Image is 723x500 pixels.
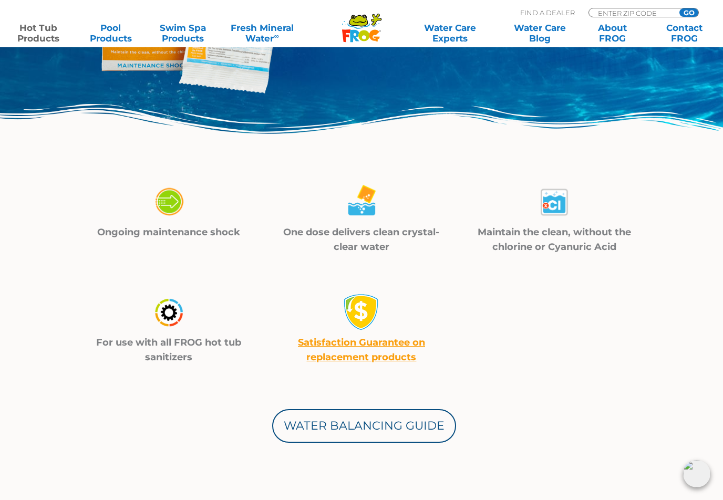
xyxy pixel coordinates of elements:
[278,225,445,254] p: One dose delivers clean crystal-clear water
[86,225,252,239] p: Ongoing maintenance shock
[471,225,637,254] p: Maintain the clean, without the chlorine or Cyanuric Acid
[11,23,67,44] a: Hot TubProducts
[343,183,380,221] img: maintain_4-02
[597,8,668,17] input: Zip Code Form
[82,23,139,44] a: PoolProducts
[520,8,575,17] p: Find A Dealer
[512,23,568,44] a: Water CareBlog
[298,337,425,363] a: Satisfaction Guarantee on replacement products
[679,8,698,17] input: GO
[343,294,380,330] img: money-back1-small
[227,23,297,44] a: Fresh MineralWater∞
[155,23,211,44] a: Swim SpaProducts
[584,23,641,44] a: AboutFROG
[405,23,496,44] a: Water CareExperts
[536,183,573,221] img: maintain_4-03
[272,409,456,443] a: Water Balancing Guide
[150,183,187,221] img: maintain_4-01
[86,335,252,364] p: For use with all FROG hot tub sanitizers
[150,294,187,331] img: maintain_4-04
[274,32,278,40] sup: ∞
[683,460,710,487] img: openIcon
[656,23,712,44] a: ContactFROG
